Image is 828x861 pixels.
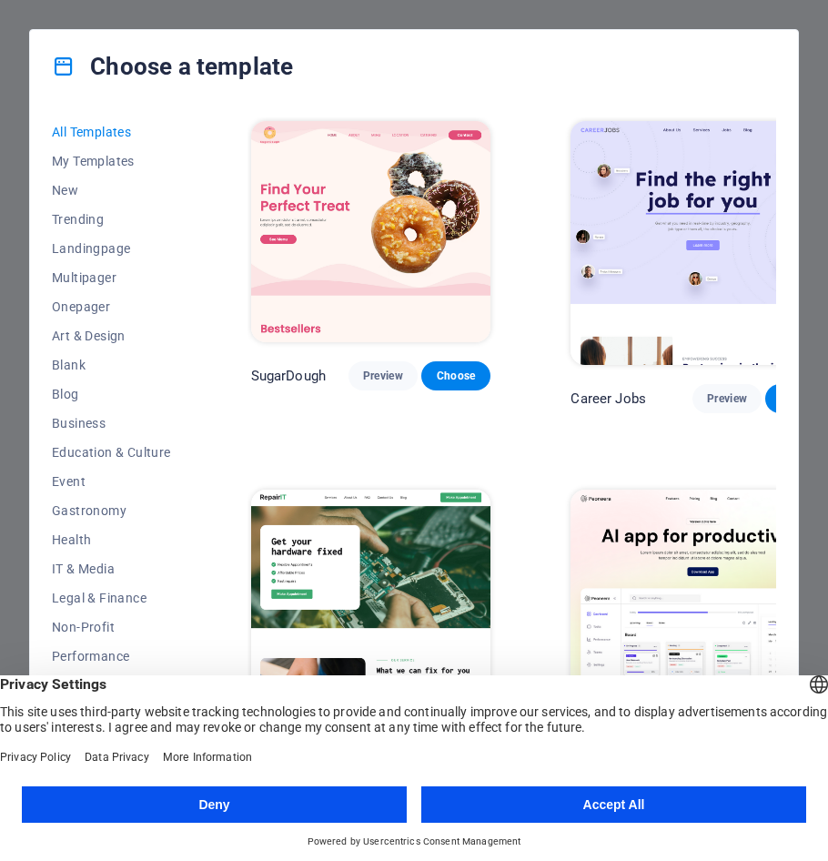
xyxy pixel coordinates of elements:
button: Preview [692,384,762,413]
button: Blog [52,380,171,409]
span: Blog [52,387,171,401]
span: Multipager [52,270,171,285]
button: Non-Profit [52,613,171,642]
span: Preview [363,369,403,383]
button: Choose [421,361,490,390]
span: Health [52,532,171,547]
p: SugarDough [251,367,326,385]
span: IT & Media [52,562,171,576]
button: Performance [52,642,171,671]
button: Preview [348,361,418,390]
button: Event [52,467,171,496]
img: SugarDough [251,121,491,342]
button: Trending [52,205,171,234]
span: Performance [52,649,171,663]
span: Gastronomy [52,503,171,518]
span: Trending [52,212,171,227]
span: New [52,183,171,198]
button: Blank [52,350,171,380]
button: Onepager [52,292,171,321]
button: Art & Design [52,321,171,350]
button: All Templates [52,117,171,147]
button: New [52,176,171,205]
span: Business [52,416,171,430]
span: Legal & Finance [52,591,171,605]
p: Career Jobs [571,390,646,408]
span: Preview [707,391,747,406]
span: Education & Culture [52,445,171,460]
button: Education & Culture [52,438,171,467]
button: Portfolio [52,671,171,700]
span: Onepager [52,299,171,314]
span: My Templates [52,154,171,168]
button: Multipager [52,263,171,292]
button: Health [52,525,171,554]
span: Blank [52,358,171,372]
button: Business [52,409,171,438]
span: Art & Design [52,329,171,343]
button: Landingpage [52,234,171,263]
span: Choose [436,369,476,383]
button: My Templates [52,147,171,176]
img: RepairIT [251,490,491,711]
button: IT & Media [52,554,171,583]
span: Event [52,474,171,489]
span: All Templates [52,125,171,139]
h4: Choose a template [52,52,293,81]
button: Legal & Finance [52,583,171,613]
button: Gastronomy [52,496,171,525]
span: Landingpage [52,241,171,256]
span: Non-Profit [52,620,171,634]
